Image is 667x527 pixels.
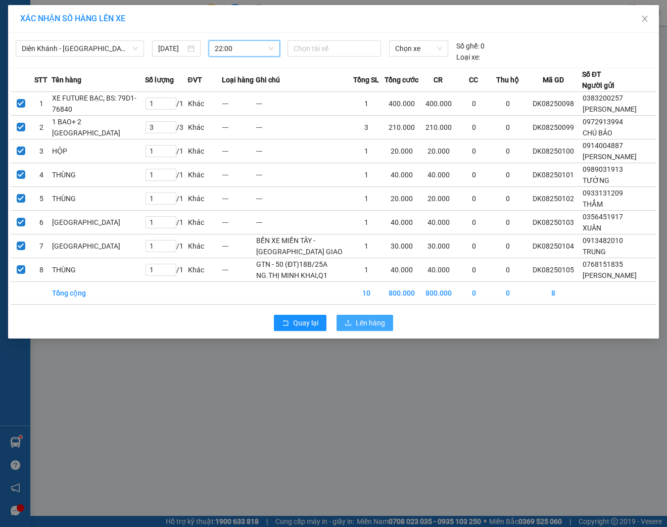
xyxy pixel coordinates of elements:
[583,176,609,184] span: TƯỜNG
[222,116,256,139] td: ---
[145,211,188,234] td: / 1
[293,317,318,328] span: Quay lại
[145,234,188,258] td: / 1
[456,52,480,63] span: Loại xe:
[187,187,221,211] td: Khác
[456,40,479,52] span: Số ghế:
[187,116,221,139] td: Khác
[583,224,601,232] span: XUÂN
[256,74,280,85] span: Ghi chú
[525,234,582,258] td: DK08250104
[349,92,383,116] td: 1
[583,248,606,256] span: TRUNG
[349,187,383,211] td: 1
[31,187,51,211] td: 5
[145,139,188,163] td: / 1
[457,187,491,211] td: 0
[582,69,614,91] div: Số ĐT Người gửi
[491,139,525,163] td: 0
[187,92,221,116] td: Khác
[31,211,51,234] td: 6
[345,319,352,327] span: upload
[187,139,221,163] td: Khác
[256,211,349,234] td: ---
[383,234,420,258] td: 30.000
[145,116,188,139] td: / 3
[349,211,383,234] td: 1
[457,282,491,305] td: 0
[583,271,637,279] span: [PERSON_NAME]
[491,211,525,234] td: 0
[222,92,256,116] td: ---
[256,163,349,187] td: ---
[145,74,174,85] span: Số lượng
[145,92,188,116] td: / 1
[583,141,623,150] span: 0914004887
[222,211,256,234] td: ---
[583,105,637,113] span: [PERSON_NAME]
[52,282,145,305] td: Tổng cộng
[491,187,525,211] td: 0
[457,234,491,258] td: 0
[491,116,525,139] td: 0
[52,211,145,234] td: [GEOGRAPHIC_DATA]
[491,282,525,305] td: 0
[31,163,51,187] td: 4
[52,187,145,211] td: THÙNG
[8,66,38,77] span: Đã thu :
[353,74,379,85] span: Tổng SL
[8,65,91,77] div: 40.000
[349,163,383,187] td: 1
[641,15,649,23] span: close
[222,234,256,258] td: ---
[457,139,491,163] td: 0
[525,163,582,187] td: DK08250101
[525,116,582,139] td: DK08250099
[491,163,525,187] td: 0
[52,163,145,187] td: THÙNG
[52,74,81,85] span: Tên hàng
[456,40,485,52] div: 0
[337,315,393,331] button: uploadLên hàng
[383,258,420,282] td: 40.000
[9,9,24,19] span: Gửi:
[356,317,385,328] span: Lên hàng
[187,163,221,187] td: Khác
[383,211,420,234] td: 40.000
[383,282,420,305] td: 800.000
[187,258,221,282] td: Khác
[420,139,457,163] td: 20.000
[457,163,491,187] td: 0
[383,92,420,116] td: 400.000
[31,234,51,258] td: 7
[145,258,188,282] td: / 1
[583,165,623,173] span: 0989031913
[491,92,525,116] td: 0
[583,213,623,221] span: 0356451917
[525,211,582,234] td: DK08250103
[457,92,491,116] td: 0
[187,211,221,234] td: Khác
[9,31,89,43] div: [PERSON_NAME]
[525,282,582,305] td: 8
[256,258,349,282] td: GTN - 50 (ĐT)18B/25A NG.THỊ MINH KHAI,Q1
[256,116,349,139] td: ---
[31,258,51,282] td: 8
[383,139,420,163] td: 20.000
[583,200,603,208] span: THẮM
[395,41,443,56] span: Chọn xe
[97,10,121,20] span: Nhận:
[583,236,623,245] span: 0913482010
[583,129,612,137] span: CHÚ BẢO
[187,234,221,258] td: Khác
[256,139,349,163] td: ---
[187,74,202,85] span: ĐVT
[158,43,185,54] input: 15/08/2025
[457,258,491,282] td: 0
[274,315,326,331] button: rollbackQuay lại
[22,41,138,56] span: Diên Khánh - Sài Gòn (Hàng hóa)
[256,234,349,258] td: BẾN XE MIỀN TÂY - [GEOGRAPHIC_DATA] GIAO
[543,74,564,85] span: Mã GD
[420,92,457,116] td: 400.000
[631,5,659,33] button: Close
